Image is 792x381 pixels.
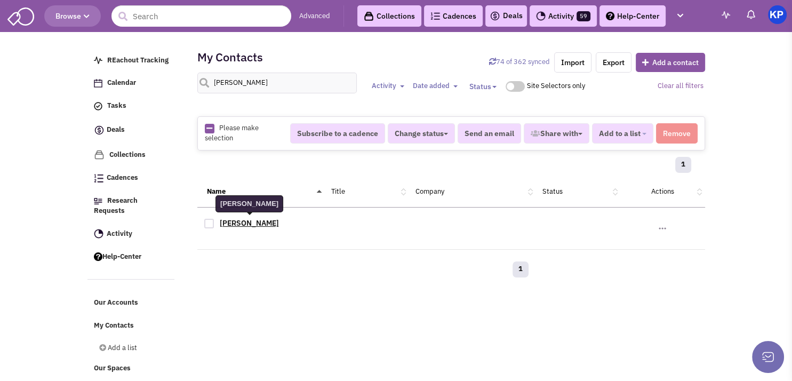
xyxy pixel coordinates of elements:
a: REachout Tracking [89,51,175,71]
a: Help-Center [89,247,175,267]
img: icon-collection-lavender-black.svg [364,11,374,21]
button: Add a contact [636,53,705,72]
span: Browse [55,11,90,21]
a: Title [331,187,345,196]
img: SmartAdmin [7,5,34,26]
a: Deals [490,10,523,22]
a: Cadences [424,5,483,27]
a: 1 [675,157,691,173]
a: Export.xlsx [596,52,631,73]
button: Status [462,77,503,96]
span: Date added [412,81,449,90]
img: Activity.png [94,229,103,239]
img: Activity.png [536,11,546,21]
input: Search [111,5,291,27]
a: Cadences [89,168,175,188]
a: Activity59 [530,5,597,27]
a: [PERSON_NAME] [220,218,279,228]
a: Our Spaces [89,359,175,379]
a: Company [415,187,444,196]
a: Import [554,52,591,73]
img: Research.png [94,198,102,204]
img: icon-deals.svg [490,10,500,22]
img: Cadences_logo.png [430,12,440,20]
span: Our Spaces [94,363,131,372]
img: help.png [94,252,102,261]
img: icon-tasks.png [94,102,102,110]
img: Calendar.png [94,79,102,88]
a: Collections [357,5,421,27]
span: Calendar [107,78,136,88]
span: Please make selection [205,123,259,142]
a: Deals [89,119,175,142]
div: [PERSON_NAME] [215,195,283,212]
span: Tasks [107,101,126,110]
a: Tasks [89,96,175,116]
button: Activity [368,81,407,92]
a: Our Accounts [89,293,175,313]
a: Collections [89,145,175,165]
a: Status [542,187,563,196]
img: icon-collection-lavender.png [94,149,105,160]
h2: My Contacts [197,52,263,62]
a: Actions [651,187,674,196]
img: icon-deals.svg [94,124,105,137]
span: REachout Tracking [107,55,169,65]
a: Sync contacts with Retailsphere [489,57,550,66]
img: KeyPoint Partners [768,5,787,24]
img: help.png [606,12,614,20]
button: Browse [44,5,101,27]
span: Research Requests [94,196,138,215]
div: Site Selectors only [526,81,589,91]
button: Date added [409,81,461,92]
img: Cadences_logo.png [94,174,103,182]
button: Subscribe to a cadence [290,123,385,144]
a: Advanced [299,11,330,21]
span: Cadences [107,173,138,182]
a: 1 [513,261,529,277]
span: Activity [107,229,132,238]
span: My Contacts [94,321,134,330]
span: Our Accounts [94,298,138,307]
button: Remove [656,123,698,144]
a: Name [207,187,226,196]
input: Search contacts [197,73,357,93]
span: Activity [371,81,396,90]
a: Add a list [89,340,173,356]
span: 59 [577,11,590,21]
span: Status [469,82,491,91]
a: Calendar [89,73,175,93]
a: My Contacts [89,316,175,336]
span: Collections [109,150,146,159]
img: Rectangle.png [205,124,214,133]
a: Help-Center [599,5,666,27]
a: Activity [89,224,175,244]
a: Research Requests [89,191,175,221]
a: Clear all filters [657,81,703,90]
